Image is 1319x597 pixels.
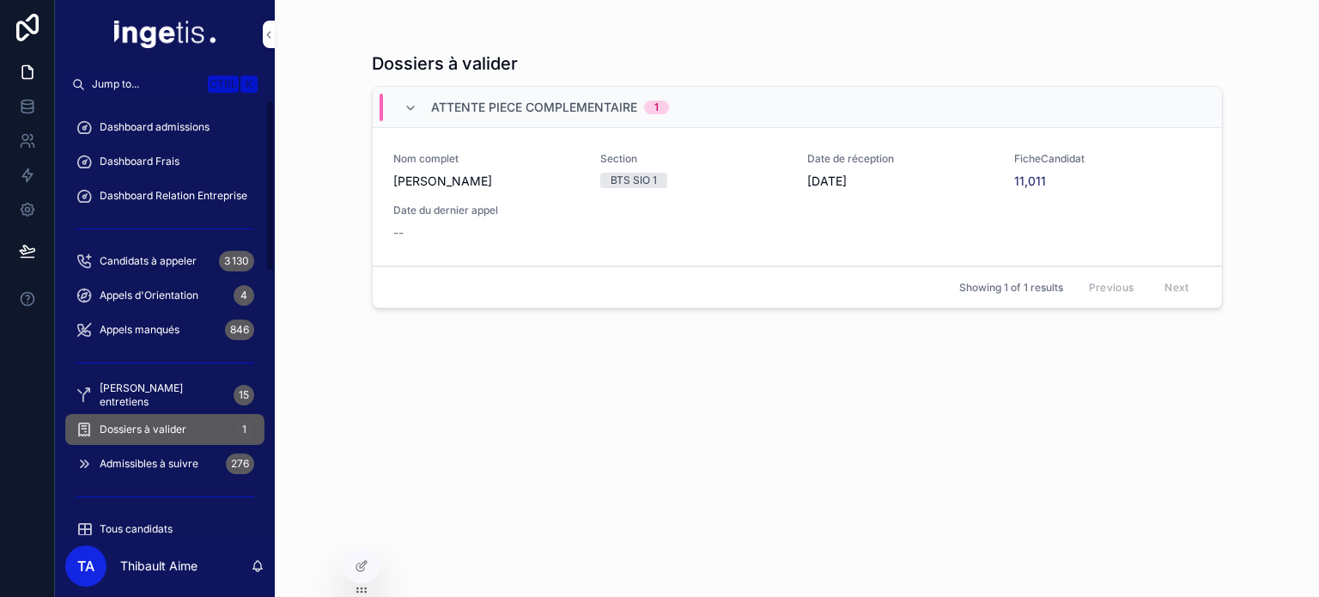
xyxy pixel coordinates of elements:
span: Dashboard Relation Entreprise [100,189,247,203]
div: 1 [234,419,254,440]
a: 11,011 [1014,173,1046,190]
a: Dashboard admissions [65,112,264,143]
span: Nom complet [393,152,580,166]
button: Jump to...CtrlK [65,69,264,100]
span: Dossiers à valider [100,423,186,436]
span: Date de réception [807,152,994,166]
span: FicheCandidat [1014,152,1200,166]
span: Date du dernier appel [393,204,580,217]
a: Candidats à appeler3 130 [65,246,264,277]
a: Nom complet[PERSON_NAME]SectionBTS SIO 1Date de réception[DATE]FicheCandidat11,011Date du dernier... [373,128,1222,266]
span: Section [600,152,787,166]
a: Appels manqués846 [65,314,264,345]
a: Admissibles à suivre276 [65,448,264,479]
span: [DATE] [807,173,994,190]
p: Thibault Aime [120,557,198,575]
a: Dashboard Frais [65,146,264,177]
span: Ctrl [208,76,239,93]
span: Dashboard Frais [100,155,179,168]
div: 846 [225,320,254,340]
a: Dashboard Relation Entreprise [65,180,264,211]
img: App logo [114,21,216,48]
span: Appels manqués [100,323,179,337]
div: 276 [226,454,254,474]
span: TA [77,556,94,576]
span: [PERSON_NAME] entretiens [100,381,227,409]
span: K [242,77,256,91]
h1: Dossiers à valider [372,52,518,76]
div: 1 [654,101,659,114]
span: Attente piece complementaire [431,99,637,116]
span: Dashboard admissions [100,120,210,134]
a: Dossiers à valider1 [65,414,264,445]
a: Appels d'Orientation4 [65,280,264,311]
span: Jump to... [92,77,201,91]
div: 15 [234,385,254,405]
span: Candidats à appeler [100,254,197,268]
span: Tous candidats [100,522,173,536]
div: scrollable content [55,100,275,535]
div: BTS SIO 1 [611,173,657,188]
span: Showing 1 of 1 results [959,281,1063,295]
span: -- [393,224,404,241]
div: 3 130 [219,251,254,271]
a: [PERSON_NAME] entretiens15 [65,380,264,411]
span: [PERSON_NAME] [393,173,580,190]
div: 4 [234,285,254,306]
span: Admissibles à suivre [100,457,198,471]
span: Appels d'Orientation [100,289,198,302]
a: Tous candidats [65,514,264,545]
